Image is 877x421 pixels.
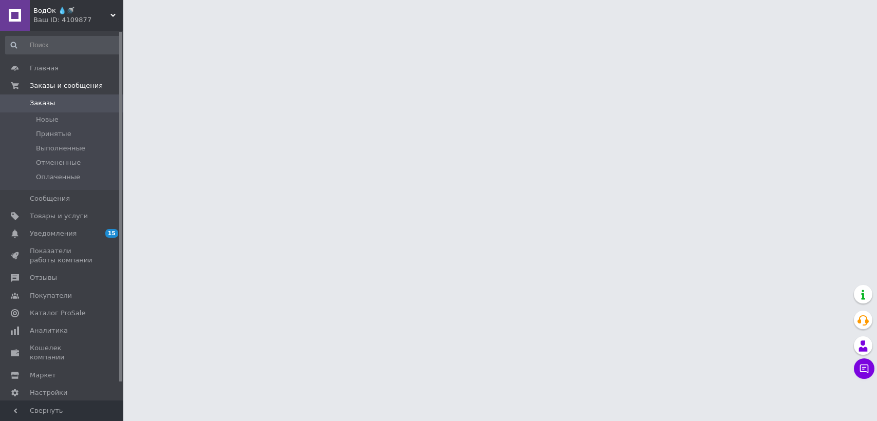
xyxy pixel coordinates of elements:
[33,6,110,15] span: ВодОк 💧🚿
[5,36,121,54] input: Поиск
[30,64,59,73] span: Главная
[105,229,118,238] span: 15
[30,291,72,300] span: Покупатели
[30,81,103,90] span: Заказы и сообщения
[36,115,59,124] span: Новые
[36,158,81,167] span: Отмененные
[30,229,77,238] span: Уведомления
[36,144,85,153] span: Выполненные
[30,309,85,318] span: Каталог ProSale
[854,358,874,379] button: Чат с покупателем
[33,15,123,25] div: Ваш ID: 4109877
[30,99,55,108] span: Заказы
[30,343,95,362] span: Кошелек компании
[36,173,80,182] span: Оплаченные
[30,273,57,282] span: Отзывы
[30,326,68,335] span: Аналитика
[30,212,88,221] span: Товары и услуги
[36,129,71,139] span: Принятые
[30,246,95,265] span: Показатели работы компании
[30,194,70,203] span: Сообщения
[30,371,56,380] span: Маркет
[30,388,67,397] span: Настройки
